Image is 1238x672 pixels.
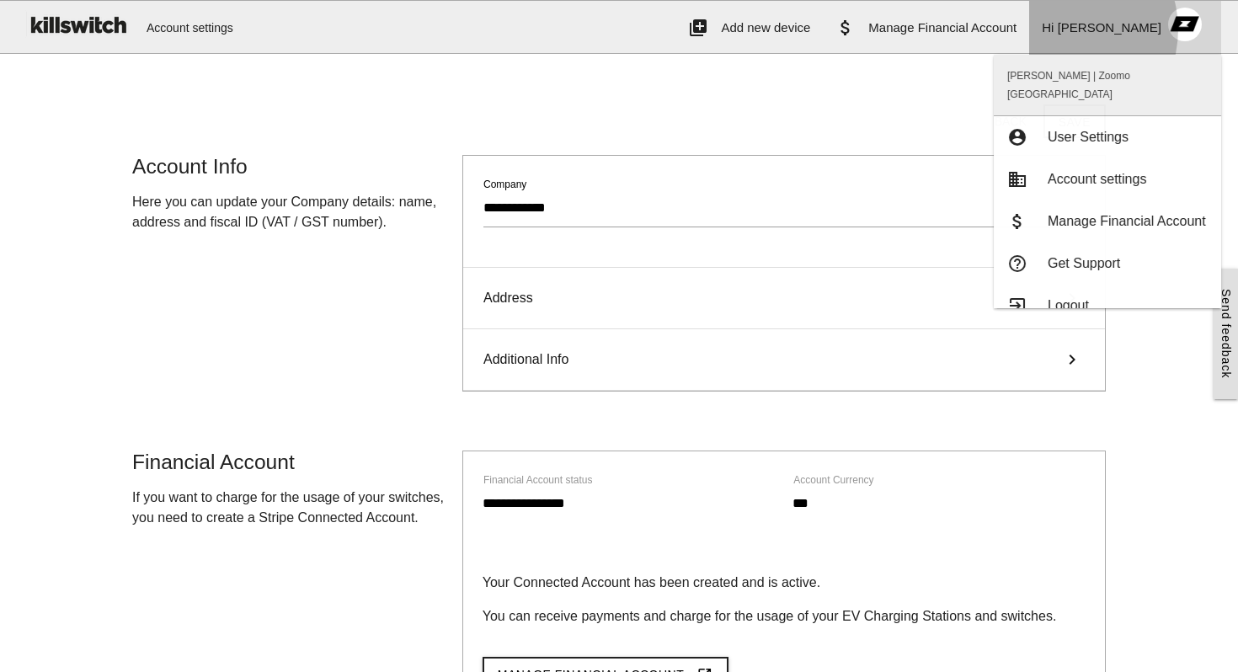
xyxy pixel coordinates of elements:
img: ks-logo-black-160-b.png [25,1,130,48]
p: Here you can update your Company details: name, address and fiscal ID (VAT / GST number). [132,192,446,232]
span: [PERSON_NAME] | Zoomo [GEOGRAPHIC_DATA] [994,55,1221,115]
span: Address [483,288,533,308]
a: Send feedback [1214,269,1238,398]
span: [PERSON_NAME] [1058,20,1161,35]
label: Financial Account status [483,472,592,488]
p: Your Connected Account has been created and is active. [483,573,1086,593]
i: account_circle [1007,128,1027,147]
i: keyboard_arrow_right [1059,349,1085,370]
p: If you want to charge for the usage of your switches, you need to create a Stripe Connected Account. [132,488,446,528]
span: Manage Financial Account [1048,214,1206,228]
i: attach_money [1007,212,1027,231]
label: Account Currency [793,472,873,488]
span: Additional Info [483,349,568,370]
span: Account settings [147,1,233,55]
label: Company [483,177,526,192]
img: ACg8ocLA78LjqayBdsCs5Egixl1M0V-PfYQk6LH8wPUUXpkn_Ih3Rw4=s96-c [1161,1,1209,48]
a: help_outlineGet Support [994,243,1221,285]
span: User Settings [1048,130,1129,144]
i: help_outline [1007,254,1027,273]
span: Financial Account [132,451,295,473]
i: exit_to_app [1007,296,1027,315]
span: Get Support [1048,256,1120,270]
span: Hi [1042,20,1054,35]
i: business [1007,170,1027,189]
span: Account Info [132,155,248,178]
p: You can receive payments and charge for the usage of your EV Charging Stations and switches. [483,606,1086,627]
span: Account settings [1048,172,1146,186]
i: attach_money [835,1,856,55]
span: Logout [1048,298,1089,312]
span: Add new device [721,20,810,35]
button: Back [981,106,1040,136]
i: add_to_photos [688,1,708,55]
span: Manage Financial Account [868,20,1017,35]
